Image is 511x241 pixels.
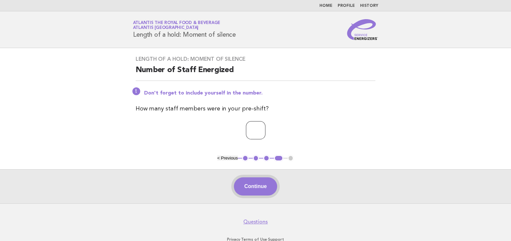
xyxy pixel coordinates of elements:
span: Atlantis [GEOGRAPHIC_DATA] [133,26,199,30]
button: < Previous [217,156,238,160]
p: Don't forget to include yourself in the number. [144,90,376,96]
a: Atlantis the Royal Food & BeverageAtlantis [GEOGRAPHIC_DATA] [133,21,221,30]
button: 4 [274,155,283,161]
button: Continue [234,177,277,196]
a: Profile [338,4,355,8]
a: Home [319,4,332,8]
img: Service Energizers [347,19,378,40]
h2: Number of Staff Energized [136,65,376,81]
p: How many staff members were in your pre-shift? [136,104,376,113]
button: 2 [253,155,259,161]
a: History [360,4,378,8]
button: 3 [263,155,270,161]
a: Questions [243,219,268,225]
button: 1 [242,155,249,161]
h3: Length of a hold: Moment of silence [136,56,376,62]
h1: Length of a hold: Moment of silence [133,21,236,38]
